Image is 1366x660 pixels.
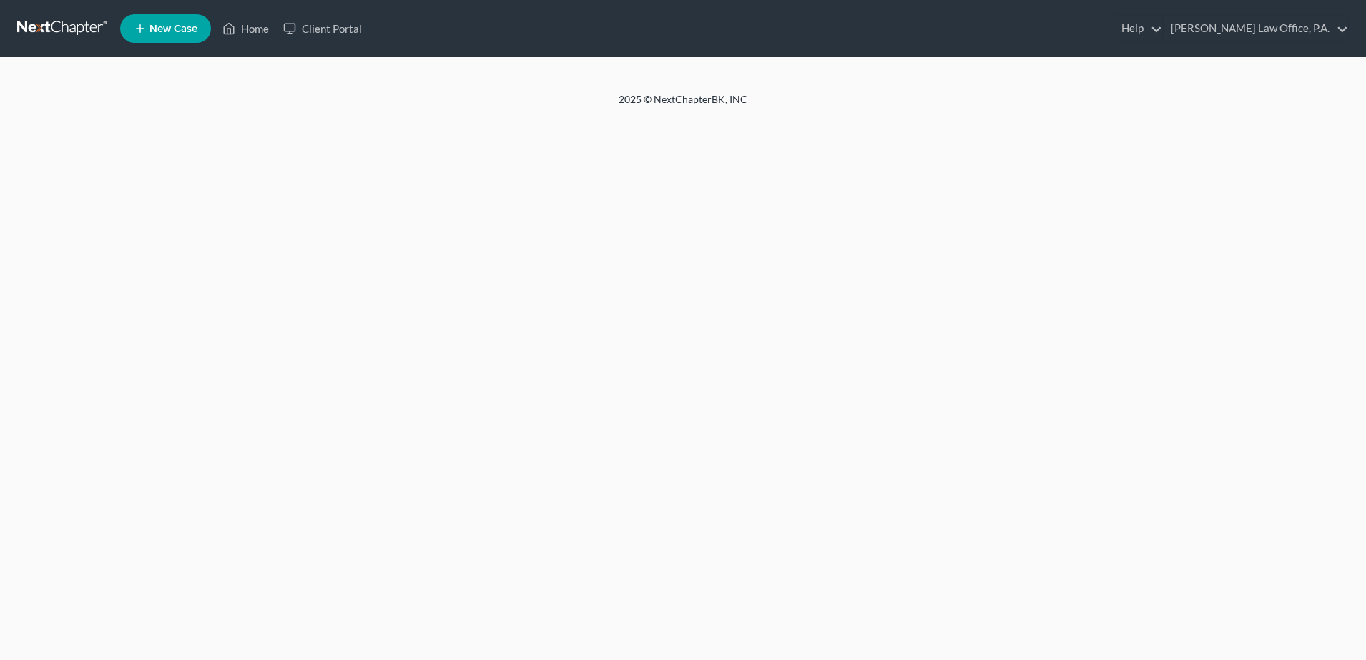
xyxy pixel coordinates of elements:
[276,16,369,41] a: Client Portal
[275,92,1091,118] div: 2025 © NextChapterBK, INC
[1114,16,1162,41] a: Help
[215,16,276,41] a: Home
[120,14,211,43] new-legal-case-button: New Case
[1164,16,1348,41] a: [PERSON_NAME] Law Office, P.A.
